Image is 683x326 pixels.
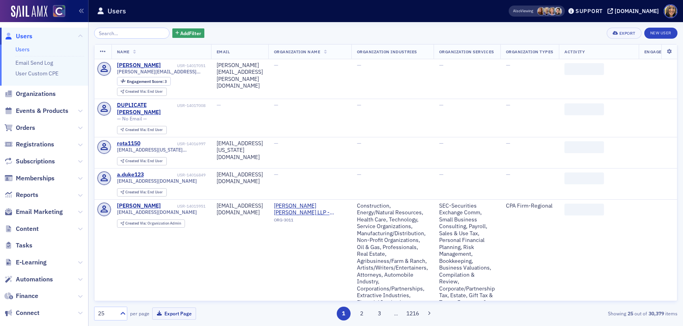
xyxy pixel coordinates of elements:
a: View Homepage [47,5,65,19]
span: Kelli Davis [548,7,557,15]
span: — [274,62,278,69]
a: Email Send Log [15,59,53,66]
div: Support [575,7,603,15]
strong: 30,379 [647,310,665,317]
a: [PERSON_NAME] [PERSON_NAME] LLP - [GEOGRAPHIC_DATA] [274,202,346,216]
button: Export Page [152,307,196,320]
div: End User [125,128,163,132]
span: — [357,62,361,69]
span: — [274,140,278,147]
div: USR-14016997 [142,141,206,146]
span: Email Marketing [16,208,63,216]
span: ‌ [564,204,604,215]
span: — [274,171,278,178]
span: — [217,101,221,109]
div: End User [125,190,163,195]
div: Organization Admin [125,221,181,226]
a: Orders [4,124,35,132]
span: Subscriptions [16,157,55,166]
div: Created Via: End User [117,157,167,165]
div: ORG-3011 [274,217,346,225]
span: Organization Types [506,49,553,54]
div: Created Via: Organization Admin [117,219,185,228]
input: Search… [94,28,170,39]
div: [EMAIL_ADDRESS][US_STATE][DOMAIN_NAME] [217,140,263,161]
a: Registrations [4,140,54,149]
div: Engagement Score: 3 [117,77,171,86]
span: Created Via : [125,89,147,94]
a: E-Learning [4,258,47,267]
span: … [391,310,402,317]
span: Tasks [16,241,32,250]
span: Organization Industries [357,49,417,54]
a: Users [15,46,30,53]
div: Created Via: End User [117,188,167,197]
div: Export [619,31,636,36]
a: [PERSON_NAME] [117,202,161,210]
span: Created Via : [125,221,147,226]
span: Organization Services [439,49,494,54]
span: Organization Name [274,49,321,54]
span: Memberships [16,174,55,183]
span: [EMAIL_ADDRESS][US_STATE][DOMAIN_NAME] [117,147,206,153]
span: Orders [16,124,35,132]
a: Users [4,32,32,41]
span: ‌ [564,103,604,115]
span: — No Email — [117,116,147,122]
span: Users [16,32,32,41]
div: End User [125,90,163,94]
a: User Custom CPE [15,70,58,77]
a: [PERSON_NAME] [117,62,161,69]
span: Organizations [16,90,56,98]
a: rota1150 [117,140,140,147]
span: Registrations [16,140,54,149]
span: Reports [16,191,38,199]
span: Profile [664,4,677,18]
span: Activity [564,49,585,54]
strong: 25 [626,310,634,317]
div: [DOMAIN_NAME] [615,7,659,15]
span: Created Via : [125,189,147,195]
span: — [506,171,510,178]
a: Content [4,225,39,233]
span: — [506,62,510,69]
a: Tasks [4,241,32,250]
div: USR-14017051 [162,63,206,68]
a: Subscriptions [4,157,55,166]
div: [PERSON_NAME][EMAIL_ADDRESS][PERSON_NAME][DOMAIN_NAME] [217,62,263,90]
a: New User [644,28,677,39]
span: Name [117,49,130,54]
span: — [274,101,278,109]
div: DUPLICATE [PERSON_NAME] [117,102,176,116]
div: USR-14016849 [145,172,206,178]
button: [DOMAIN_NAME] [608,8,662,14]
span: — [439,62,443,69]
span: — [506,101,510,109]
span: Pamela Galey-Coleman [554,7,562,15]
span: Alicia Gelinas [543,7,551,15]
img: SailAMX [11,6,47,18]
span: ‌ [564,172,604,184]
span: Created Via : [125,127,147,132]
a: Automations [4,275,53,284]
div: USR-14017008 [177,103,206,108]
div: CPA Firm-Regional [506,202,553,210]
a: Events & Products [4,107,68,115]
span: Eide Bailly LLP - Denver [274,202,346,216]
div: 25 [98,309,115,318]
a: Reports [4,191,38,199]
a: a.duke123 [117,171,144,178]
span: — [357,101,361,109]
span: Email [217,49,230,54]
a: Connect [4,309,40,317]
div: End User [125,159,163,163]
div: Created Via: End User [117,88,167,96]
span: Events & Products [16,107,68,115]
span: — [439,140,443,147]
span: Created Via : [125,158,147,163]
div: USR-14015951 [162,204,206,209]
div: Created Via: End User [117,126,167,134]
